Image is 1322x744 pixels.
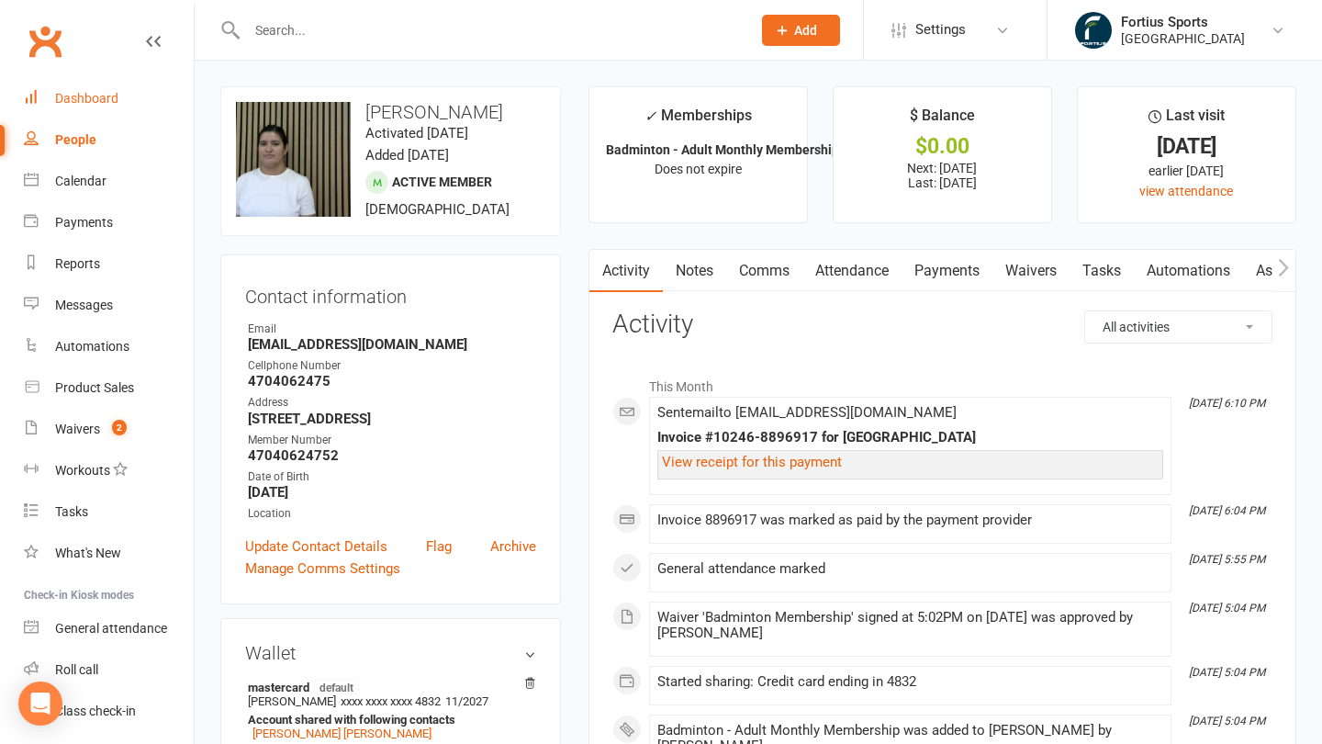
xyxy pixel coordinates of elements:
a: Automations [24,326,194,367]
img: image1760389505.png [236,102,351,217]
i: [DATE] 6:04 PM [1189,504,1265,517]
div: Payments [55,215,113,230]
a: Notes [663,250,726,292]
a: Clubworx [22,18,68,64]
div: Tasks [55,504,88,519]
div: $0.00 [850,137,1035,156]
div: Last visit [1148,104,1225,137]
div: $ Balance [910,104,975,137]
a: View receipt for this payment [662,454,842,470]
time: Added [DATE] [365,147,449,163]
div: Calendar [55,174,106,188]
img: thumb_image1743802567.png [1075,12,1112,49]
time: Activated [DATE] [365,125,468,141]
a: Roll call [24,649,194,691]
div: Roll call [55,662,98,677]
div: What's New [55,546,121,560]
div: [GEOGRAPHIC_DATA] [1121,30,1245,47]
span: Active member [392,175,492,189]
div: Reports [55,256,100,271]
div: Workouts [55,463,110,478]
span: Does not expire [655,162,742,176]
div: Date of Birth [248,468,536,486]
i: [DATE] 5:04 PM [1189,666,1265,679]
a: Manage Comms Settings [245,558,400,580]
div: General attendance [55,621,167,636]
a: Tasks [24,491,194,533]
div: Member Number [248,432,536,449]
strong: Account shared with following contacts [248,713,527,727]
li: This Month [612,367,1272,397]
div: Cellphone Number [248,357,536,375]
strong: [DATE] [248,484,536,501]
a: Dashboard [24,78,194,119]
strong: Badminton - Adult Monthly Membership [606,142,839,157]
div: Fortius Sports [1121,14,1245,30]
a: Activity [589,250,663,292]
a: General attendance kiosk mode [24,608,194,649]
a: What's New [24,533,194,574]
div: Automations [55,339,129,354]
div: earlier [DATE] [1094,161,1279,181]
span: [DEMOGRAPHIC_DATA] [365,201,510,218]
div: Waivers [55,422,100,436]
i: [DATE] 5:04 PM [1189,602,1265,614]
a: Comms [726,250,802,292]
span: xxxx xxxx xxxx 4832 [341,694,441,708]
a: Product Sales [24,367,194,409]
a: Waivers [992,250,1070,292]
div: Dashboard [55,91,118,106]
div: Address [248,394,536,411]
a: Messages [24,285,194,326]
a: Payments [24,202,194,243]
a: [PERSON_NAME] [PERSON_NAME] [252,727,431,740]
div: Email [248,321,536,338]
strong: [EMAIL_ADDRESS][DOMAIN_NAME] [248,336,536,353]
div: Invoice 8896917 was marked as paid by the payment provider [657,513,1163,528]
a: Archive [490,535,536,558]
strong: mastercard [248,680,527,694]
div: [DATE] [1094,137,1279,156]
a: Calendar [24,161,194,202]
div: Open Intercom Messenger [18,682,62,726]
div: Location [248,505,536,523]
a: Tasks [1070,250,1134,292]
a: Flag [426,535,452,558]
input: Search... [241,17,738,43]
h3: [PERSON_NAME] [236,102,545,122]
div: Messages [55,298,113,312]
h3: Activity [612,310,1272,339]
i: [DATE] 5:55 PM [1189,553,1265,566]
span: 11/2027 [445,694,488,708]
strong: 47040624752 [248,447,536,464]
span: Sent email to [EMAIL_ADDRESS][DOMAIN_NAME] [657,404,957,421]
span: 2 [112,420,127,435]
span: Add [794,23,817,38]
h3: Wallet [245,643,536,663]
div: People [55,132,96,147]
a: People [24,119,194,161]
i: [DATE] 5:04 PM [1189,715,1265,727]
div: Waiver 'Badminton Membership' signed at 5:02PM on [DATE] was approved by [PERSON_NAME] [657,610,1163,641]
span: default [314,680,359,694]
i: ✓ [644,107,656,125]
button: Add [762,15,840,46]
a: Waivers 2 [24,409,194,450]
a: Attendance [802,250,902,292]
div: Invoice #10246-8896917 for [GEOGRAPHIC_DATA] [657,430,1163,445]
i: [DATE] 6:10 PM [1189,397,1265,410]
strong: 4704062475 [248,373,536,389]
a: Payments [902,250,992,292]
strong: [STREET_ADDRESS] [248,411,536,427]
h3: Contact information [245,279,536,307]
a: Reports [24,243,194,285]
div: Memberships [644,104,752,138]
div: Class check-in [55,704,136,718]
div: Started sharing: Credit card ending in 4832 [657,674,1163,690]
a: Update Contact Details [245,535,387,558]
p: Next: [DATE] Last: [DATE] [850,161,1035,190]
div: Product Sales [55,380,134,395]
a: view attendance [1139,184,1233,198]
a: Automations [1134,250,1243,292]
span: Settings [915,9,966,51]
